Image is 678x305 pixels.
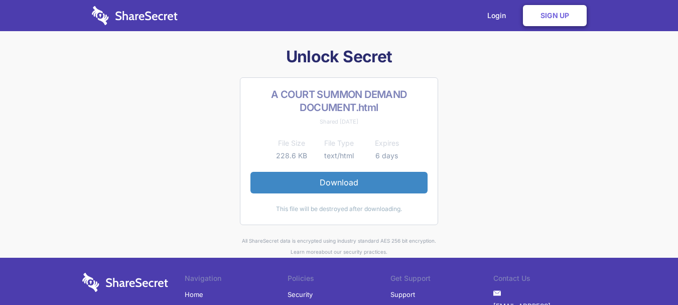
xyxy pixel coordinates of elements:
[250,204,428,215] div: This file will be destroyed after downloading.
[185,287,203,302] a: Home
[250,88,428,114] h2: A COURT SUMMON DEMAND DOCUMENT.html
[78,235,600,258] div: All ShareSecret data is encrypted using industry standard AES 256 bit encryption. about our secur...
[267,137,315,149] th: File Size
[288,273,390,287] li: Policies
[250,116,428,127] div: Shared [DATE]
[523,5,587,26] a: Sign Up
[288,287,313,302] a: Security
[92,6,178,25] img: logo-wordmark-white-trans-d4663122ce5f474addd5e946df7df03e33cb6a1c49d2221995e7729f52c070b2.svg
[78,46,600,67] h1: Unlock Secret
[185,273,288,287] li: Navigation
[315,150,363,162] td: text/html
[291,249,319,255] a: Learn more
[390,287,415,302] a: Support
[390,273,493,287] li: Get Support
[493,273,596,287] li: Contact Us
[363,137,411,149] th: Expires
[267,150,315,162] td: 228.6 KB
[315,137,363,149] th: File Type
[250,172,428,193] a: Download
[82,273,168,292] img: logo-wordmark-white-trans-d4663122ce5f474addd5e946df7df03e33cb6a1c49d2221995e7729f52c070b2.svg
[363,150,411,162] td: 6 days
